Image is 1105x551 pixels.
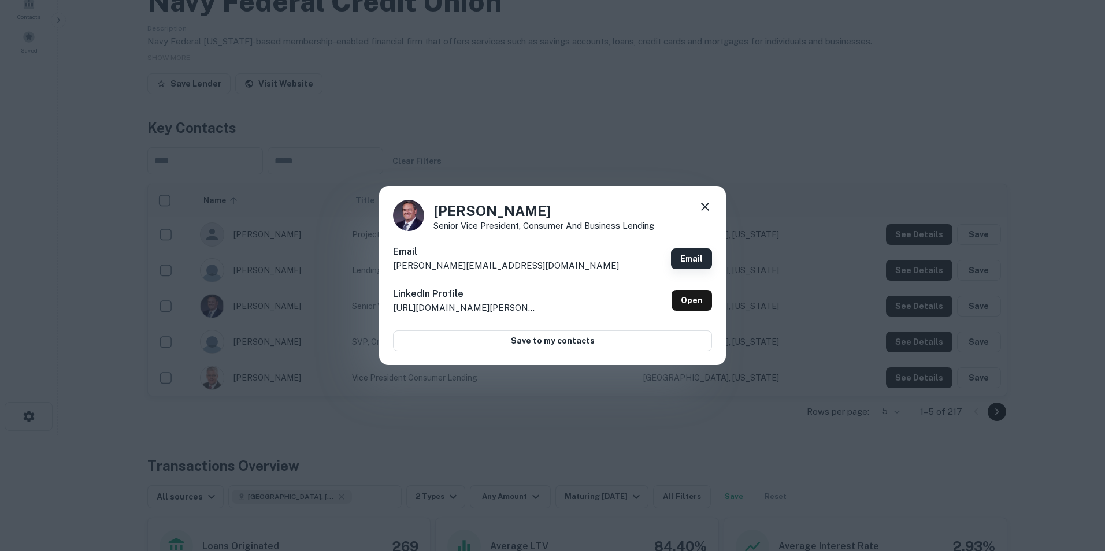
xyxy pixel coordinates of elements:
iframe: Chat Widget [1047,459,1105,514]
a: Open [672,290,712,311]
a: Email [671,248,712,269]
p: [URL][DOMAIN_NAME][PERSON_NAME] [393,301,537,315]
button: Save to my contacts [393,330,712,351]
img: 1660092029710 [393,200,424,231]
p: [PERSON_NAME][EMAIL_ADDRESS][DOMAIN_NAME] [393,259,619,273]
h4: [PERSON_NAME] [433,200,654,221]
p: Senior Vice President, Consumer and Business Lending [433,221,654,230]
h6: Email [393,245,619,259]
h6: LinkedIn Profile [393,287,537,301]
